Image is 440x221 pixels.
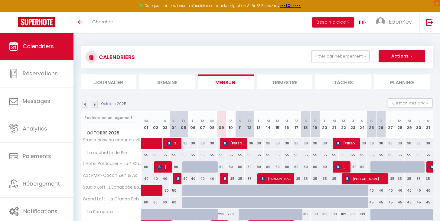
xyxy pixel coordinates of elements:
[88,12,118,33] a: Chercher
[226,209,235,220] div: 290
[254,150,263,161] div: 55
[395,111,405,138] th: 28
[414,111,423,138] th: 30
[357,138,367,149] div: 38
[361,118,363,124] abbr: V
[280,3,301,8] a: >>> ICI <<<<
[273,111,282,138] th: 15
[223,137,245,149] span: [PERSON_NAME]
[235,111,245,138] th: 11
[367,197,376,208] div: 45
[160,150,170,161] div: 55
[245,138,254,149] div: 38
[405,197,414,208] div: 45
[282,138,292,149] div: 38
[207,138,217,149] div: 38
[329,209,339,220] div: 189
[311,161,320,173] div: 80
[312,17,354,28] button: Besoin d'aide ?
[423,173,433,184] div: 35
[198,138,207,149] div: 38
[82,150,129,156] span: La cachette de Pie
[311,150,320,161] div: 55
[339,209,348,220] div: 189
[315,74,371,89] li: Tâches
[295,118,298,124] abbr: V
[320,173,329,184] div: 35
[229,118,232,124] abbr: V
[389,118,391,124] abbr: L
[417,118,420,124] abbr: J
[395,197,405,208] div: 45
[235,150,245,161] div: 55
[254,161,263,173] div: 80
[320,138,329,149] div: 38
[292,173,301,184] div: 35
[179,173,188,184] div: 40
[292,161,301,173] div: 80
[374,74,430,89] li: Planning
[81,74,136,89] li: Journalier
[82,173,142,178] span: Apt PMR · Cocon Zen & Accessible
[151,150,160,161] div: 55
[282,150,292,161] div: 55
[273,150,282,161] div: 55
[376,138,386,149] div: 38
[182,118,185,124] abbr: D
[179,138,188,149] div: 38
[386,138,395,149] div: 38
[139,74,195,89] li: Semaine
[264,150,273,161] div: 55
[388,98,433,107] button: Gestion des prix
[311,50,370,62] button: Filtrer par hébergement
[395,185,405,196] div: 40
[379,50,425,62] button: Actions
[248,118,251,124] abbr: D
[386,185,395,196] div: 40
[348,161,357,173] div: 80
[170,111,179,138] th: 04
[235,161,245,173] div: 80
[352,118,354,124] abbr: J
[405,150,414,161] div: 55
[245,173,254,184] div: 35
[82,197,142,201] span: Grand Loft · La Grande Échappée Bohème
[170,161,179,173] div: 80
[405,173,414,184] div: 35
[314,118,317,124] abbr: D
[311,209,320,220] div: 189
[276,118,279,124] abbr: M
[407,118,411,124] abbr: M
[207,150,217,161] div: 55
[198,173,207,184] div: 40
[301,150,311,161] div: 55
[311,111,320,138] th: 19
[170,150,179,161] div: 55
[311,173,320,184] div: 35
[339,111,348,138] th: 22
[254,138,263,149] div: 38
[386,173,395,184] div: 35
[235,173,245,184] div: 35
[389,18,412,25] span: EdenKey
[142,197,151,208] div: 60
[336,137,357,149] span: [PERSON_NAME]
[332,118,336,124] abbr: M
[367,185,376,196] div: 40
[405,111,414,138] th: 29
[282,111,292,138] th: 16
[23,180,60,187] span: Hébergement
[245,111,254,138] th: 12
[305,118,307,124] abbr: S
[23,125,47,132] span: Analytics
[217,209,226,220] div: 290
[348,150,357,161] div: 55
[376,111,386,138] th: 26
[320,161,329,173] div: 80
[301,161,311,173] div: 80
[320,111,329,138] th: 20
[342,118,345,124] abbr: M
[179,111,188,138] th: 05
[292,111,301,138] th: 17
[414,197,423,208] div: 45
